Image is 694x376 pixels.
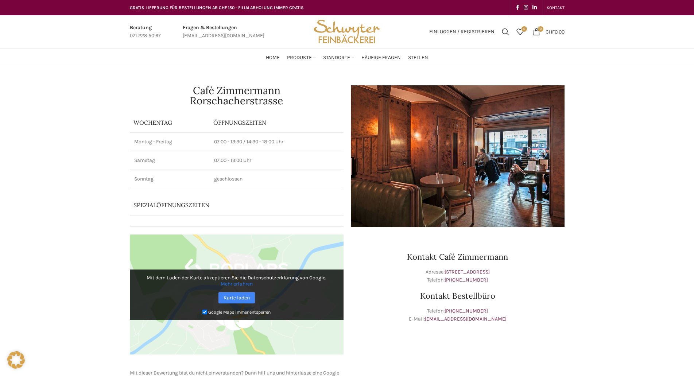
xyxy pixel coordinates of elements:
p: Spezialöffnungszeiten [133,201,319,209]
p: Adresse: Telefon: [351,268,565,284]
a: Facebook social link [514,3,522,13]
a: [PHONE_NUMBER] [445,308,488,314]
a: Home [266,50,280,65]
span: Home [266,54,280,61]
a: Infobox link [183,24,264,40]
a: 0 [513,24,527,39]
p: geschlossen [214,175,339,183]
div: Secondary navigation [543,0,568,15]
h1: Café Zimmermann Rorschacherstrasse [130,85,344,106]
small: Google Maps immer entsperren [208,309,271,314]
input: Google Maps immer entsperren [202,310,207,314]
a: Standorte [323,50,354,65]
p: Mit dem Laden der Karte akzeptieren Sie die Datenschutzerklärung von Google. [135,275,338,287]
p: Telefon: E-Mail: [351,307,565,323]
span: Häufige Fragen [361,54,401,61]
img: Bäckerei Schwyter [311,15,383,48]
span: Standorte [323,54,350,61]
p: 07:00 - 13:30 / 14:30 - 18:00 Uhr [214,138,339,146]
p: Wochentag [133,119,206,127]
a: Mehr erfahren [221,281,253,287]
span: Produkte [287,54,312,61]
p: 07:00 - 13:00 Uhr [214,157,339,164]
h3: Kontakt Café Zimmermann [351,253,565,261]
a: [STREET_ADDRESS] [445,269,490,275]
p: Sonntag [134,175,205,183]
p: Montag - Freitag [134,138,205,146]
a: Einloggen / Registrieren [426,24,498,39]
p: ÖFFNUNGSZEITEN [213,119,340,127]
a: KONTAKT [547,0,565,15]
a: [EMAIL_ADDRESS][DOMAIN_NAME] [425,316,507,322]
span: KONTAKT [547,5,565,10]
a: Infobox link [130,24,161,40]
p: Samstag [134,157,205,164]
h3: Kontakt Bestellbüro [351,292,565,300]
a: Häufige Fragen [361,50,401,65]
span: 0 [538,26,543,32]
a: [PHONE_NUMBER] [445,277,488,283]
a: Stellen [408,50,428,65]
a: Instagram social link [522,3,530,13]
div: Main navigation [126,50,568,65]
a: Produkte [287,50,316,65]
span: Stellen [408,54,428,61]
a: Suchen [498,24,513,39]
a: Karte laden [218,292,255,303]
span: Einloggen / Registrieren [429,29,495,34]
bdi: 0.00 [546,28,565,35]
span: GRATIS LIEFERUNG FÜR BESTELLUNGEN AB CHF 150 - FILIALABHOLUNG IMMER GRATIS [130,5,304,10]
a: 0 CHF0.00 [529,24,568,39]
a: Linkedin social link [530,3,539,13]
img: Google Maps [130,234,344,355]
a: Site logo [311,28,383,34]
span: 0 [522,26,527,32]
div: Meine Wunschliste [513,24,527,39]
span: CHF [546,28,555,35]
